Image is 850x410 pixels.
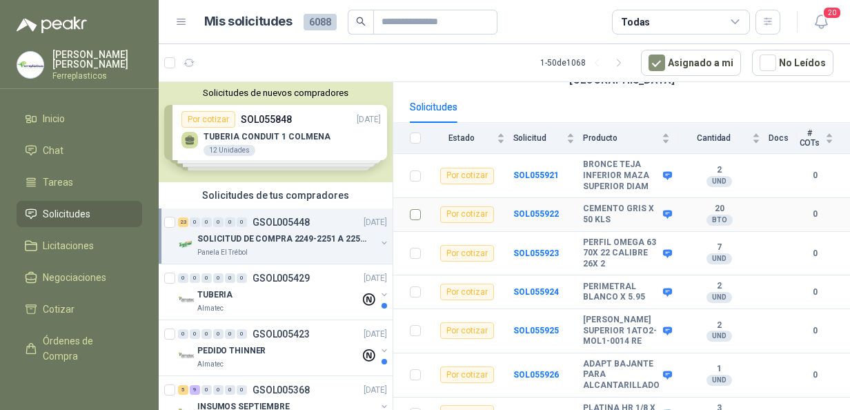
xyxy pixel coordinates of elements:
[178,270,390,314] a: 0 0 0 0 0 0 GSOL005429[DATE] Company LogoTUBERIAAlmatec
[706,292,732,303] div: UND
[43,111,65,126] span: Inicio
[797,247,833,260] b: 0
[706,176,732,187] div: UND
[583,159,660,192] b: BRONCE TEJA INFERIOR MAZA SUPERIOR DIAM
[178,329,188,339] div: 0
[797,208,833,221] b: 0
[52,50,142,69] p: [PERSON_NAME] [PERSON_NAME]
[769,123,797,154] th: Docs
[706,331,732,342] div: UND
[253,273,310,283] p: GSOL005429
[43,143,63,158] span: Chat
[197,247,248,258] p: Panela El Trébol
[253,217,310,227] p: GSOL005448
[43,206,90,222] span: Solicitudes
[201,217,212,227] div: 0
[678,133,749,143] span: Cantidad
[17,201,142,227] a: Solicitudes
[237,217,247,227] div: 0
[225,329,235,339] div: 0
[17,328,142,369] a: Órdenes de Compra
[213,329,224,339] div: 0
[159,182,393,208] div: Solicitudes de tus compradores
[513,326,559,335] a: SOL055925
[197,289,233,302] p: TUBERIA
[797,324,833,338] b: 0
[52,72,142,80] p: Ferreplasticos
[513,170,559,180] a: SOL055921
[583,237,660,270] b: PERFIL OMEGA 63 70X 22 CALIBRE 26X 2
[429,123,513,154] th: Estado
[17,233,142,259] a: Licitaciones
[440,284,494,300] div: Por cotizar
[797,369,833,382] b: 0
[237,329,247,339] div: 0
[17,137,142,164] a: Chat
[583,204,660,225] b: CEMENTO GRIS X 50 KLS
[678,204,760,215] b: 20
[410,99,457,115] div: Solicitudes
[678,123,769,154] th: Cantidad
[797,128,822,148] span: # COTs
[17,106,142,132] a: Inicio
[641,50,741,76] button: Asignado a mi
[190,273,200,283] div: 0
[429,133,494,143] span: Estado
[190,329,200,339] div: 0
[440,206,494,223] div: Por cotizar
[197,359,224,370] p: Almatec
[164,88,387,98] button: Solicitudes de nuevos compradores
[678,320,760,331] b: 2
[304,14,337,30] span: 6088
[178,326,390,370] a: 0 0 0 0 0 0 GSOL005423[DATE] Company LogoPEDIDO THINNERAlmatec
[213,217,224,227] div: 0
[440,245,494,262] div: Por cotizar
[159,82,393,182] div: Solicitudes de nuevos compradoresPor cotizarSOL055848[DATE] TUBERIA CONDUIT 1 COLMENA12 UnidadesP...
[17,375,142,401] a: Remisiones
[197,233,369,246] p: SOLICITUD DE COMPRA 2249-2251 A 2256-2258 Y 2262
[583,359,660,391] b: ADAPT BAJANTE PARA ALCANTARILLADO
[706,375,732,386] div: UND
[190,217,200,227] div: 0
[237,385,247,395] div: 0
[178,385,188,395] div: 5
[797,286,833,299] b: 0
[197,344,266,358] p: PEDIDO THINNER
[513,287,559,297] a: SOL055924
[253,385,310,395] p: GSOL005368
[17,169,142,195] a: Tareas
[225,385,235,395] div: 0
[513,123,584,154] th: Solicitud
[201,273,212,283] div: 0
[178,236,195,253] img: Company Logo
[583,282,660,303] b: PERIMETRAL BLANCO X 5.95
[752,50,833,76] button: No Leídos
[440,168,494,184] div: Por cotizar
[43,175,73,190] span: Tareas
[513,209,559,219] b: SOL055922
[178,214,390,258] a: 23 0 0 0 0 0 GSOL005448[DATE] Company LogoSOLICITUD DE COMPRA 2249-2251 A 2256-2258 Y 2262Panela ...
[178,292,195,309] img: Company Logo
[356,17,366,26] span: search
[43,238,94,253] span: Licitaciones
[797,123,850,154] th: # COTs
[513,133,564,143] span: Solicitud
[43,302,75,317] span: Cotizar
[583,133,659,143] span: Producto
[253,329,310,339] p: GSOL005423
[440,322,494,339] div: Por cotizar
[43,270,106,285] span: Negociaciones
[201,385,212,395] div: 0
[513,248,559,258] b: SOL055923
[440,367,494,383] div: Por cotizar
[809,10,833,35] button: 20
[213,273,224,283] div: 0
[583,315,660,347] b: [PERSON_NAME] SUPERIOR 1ATO2-MOL1-0014 RE
[190,385,200,395] div: 9
[17,52,43,78] img: Company Logo
[197,303,224,314] p: Almatec
[678,242,760,253] b: 7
